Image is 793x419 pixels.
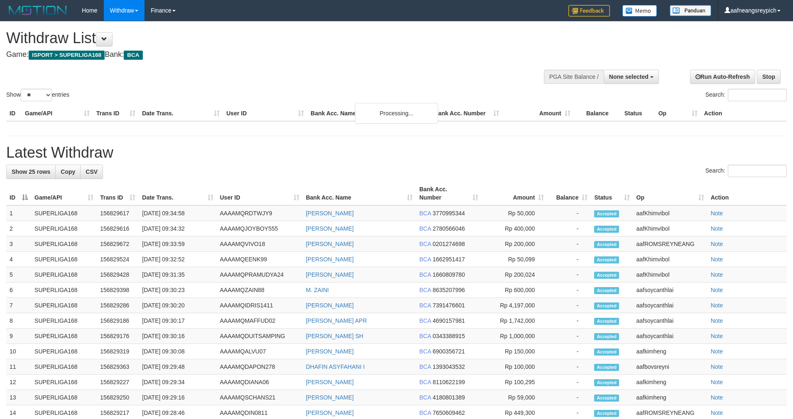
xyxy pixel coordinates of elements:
img: panduan.png [670,5,711,16]
span: Accepted [594,272,619,279]
a: Note [711,271,723,278]
td: aafKhimvibol [633,221,707,236]
a: Show 25 rows [6,165,56,179]
th: ID: activate to sort column descending [6,182,31,205]
td: aafkimheng [633,344,707,359]
a: Note [711,363,723,370]
a: [PERSON_NAME] [306,394,354,401]
h4: Game: Bank: [6,51,520,59]
span: Copy 0343388915 to clipboard [433,333,465,339]
select: Showentries [21,89,52,101]
td: 13 [6,390,31,405]
th: Status: activate to sort column ascending [591,182,633,205]
th: User ID [223,106,307,121]
a: Note [711,302,723,309]
td: aafbovsreyni [633,359,707,375]
td: Rp 150,000 [482,344,547,359]
td: AAAAMQMAFFUD02 [217,313,303,329]
td: AAAAMQPRAMUDYA24 [217,267,303,283]
span: BCA [419,333,431,339]
td: 5 [6,267,31,283]
span: BCA [419,225,431,232]
td: Rp 1,000,000 [482,329,547,344]
a: Note [711,333,723,339]
input: Search: [728,165,787,177]
td: 156829319 [97,344,139,359]
input: Search: [728,89,787,101]
a: [PERSON_NAME] [306,210,354,217]
th: Balance: activate to sort column ascending [547,182,591,205]
td: 156829363 [97,359,139,375]
td: - [547,205,591,221]
td: SUPERLIGA168 [31,359,97,375]
div: PGA Site Balance / [544,70,604,84]
td: Rp 4,197,000 [482,298,547,313]
button: None selected [604,70,659,84]
td: aafkimheng [633,390,707,405]
a: Note [711,287,723,293]
span: BCA [419,256,431,263]
span: Accepted [594,410,619,417]
td: - [547,390,591,405]
span: BCA [419,287,431,293]
td: AAAAMQDAPON278 [217,359,303,375]
td: [DATE] 09:30:17 [139,313,216,329]
td: [DATE] 09:29:16 [139,390,216,405]
td: - [547,344,591,359]
a: Note [711,348,723,355]
td: Rp 100,295 [482,375,547,390]
td: aafsoycanthlai [633,283,707,298]
a: Stop [757,70,781,84]
td: AAAAMQDUITSAMPING [217,329,303,344]
td: AAAAMQIDRIS1411 [217,298,303,313]
span: BCA [419,317,431,324]
span: BCA [419,363,431,370]
span: Accepted [594,364,619,371]
td: aafKhimvibol [633,252,707,267]
a: M. ZAINI [306,287,329,293]
span: Copy 8110622199 to clipboard [433,379,465,385]
label: Search: [705,89,787,101]
span: BCA [419,271,431,278]
span: Accepted [594,287,619,294]
a: [PERSON_NAME] [306,302,354,309]
a: [PERSON_NAME] [306,271,354,278]
td: Rp 200,024 [482,267,547,283]
th: Op [655,106,701,121]
a: Note [711,379,723,385]
a: Note [711,317,723,324]
td: AAAAMQALVU07 [217,344,303,359]
td: - [547,298,591,313]
td: 156829617 [97,205,139,221]
td: SUPERLIGA168 [31,221,97,236]
span: BCA [419,409,431,416]
td: 156829176 [97,329,139,344]
td: [DATE] 09:34:58 [139,205,216,221]
td: 156829524 [97,252,139,267]
td: aafROMSREYNEANG [633,236,707,252]
span: BCA [419,210,431,217]
td: - [547,252,591,267]
td: Rp 200,000 [482,236,547,252]
td: Rp 50,000 [482,205,547,221]
span: BCA [419,379,431,385]
span: Accepted [594,210,619,217]
span: Accepted [594,333,619,340]
th: Game/API: activate to sort column ascending [31,182,97,205]
a: [PERSON_NAME] [306,379,354,385]
td: 10 [6,344,31,359]
td: Rp 50,099 [482,252,547,267]
td: 8 [6,313,31,329]
td: 156829227 [97,375,139,390]
td: SUPERLIGA168 [31,313,97,329]
td: SUPERLIGA168 [31,236,97,252]
span: Copy 7391476601 to clipboard [433,302,465,309]
span: Accepted [594,318,619,325]
img: MOTION_logo.png [6,4,69,17]
td: SUPERLIGA168 [31,267,97,283]
th: Op: activate to sort column ascending [633,182,707,205]
td: - [547,329,591,344]
span: Copy 8635207996 to clipboard [433,287,465,293]
span: Accepted [594,395,619,402]
td: aafsoycanthlai [633,313,707,329]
